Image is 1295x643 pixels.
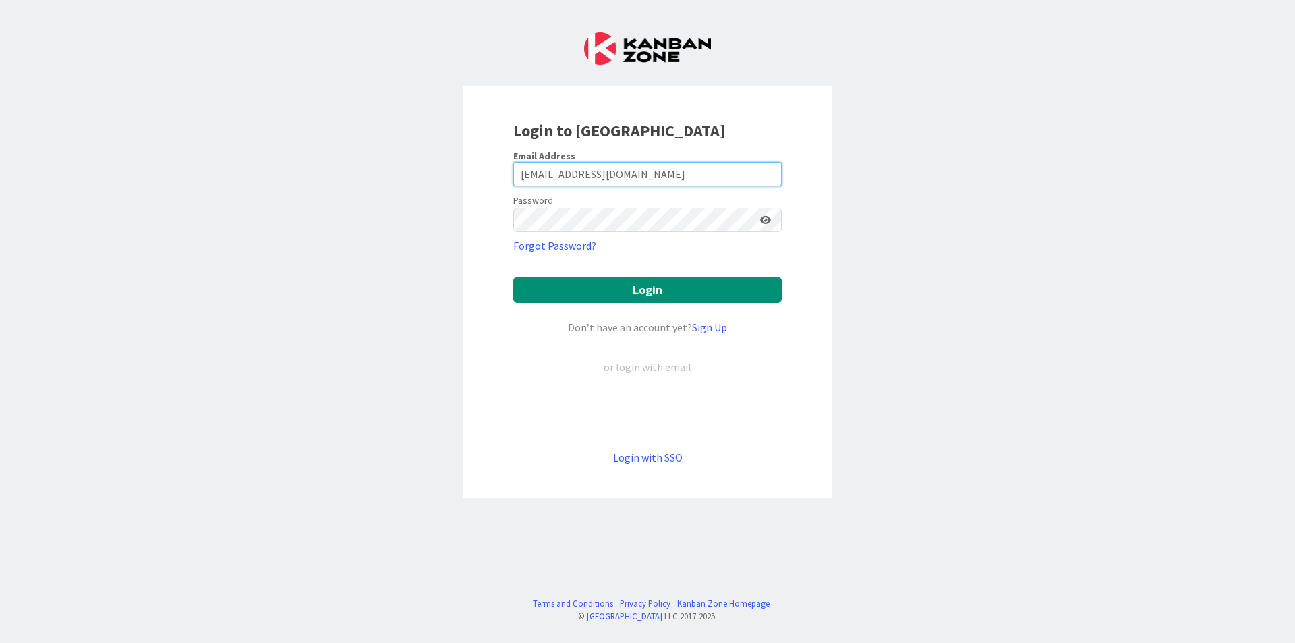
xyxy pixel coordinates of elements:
iframe: Sign in with Google Button [507,397,788,427]
div: © LLC 2017- 2025 . [526,610,770,623]
a: Login with SSO [613,451,683,464]
label: Password [513,194,553,208]
a: [GEOGRAPHIC_DATA] [587,611,662,621]
a: Forgot Password? [513,237,596,254]
a: Kanban Zone Homepage [677,597,770,610]
button: Login [513,277,782,303]
label: Email Address [513,150,575,162]
div: or login with email [600,359,695,375]
div: Don’t have an account yet? [513,319,782,335]
a: Privacy Policy [620,597,670,610]
a: Sign Up [692,320,727,334]
b: Login to [GEOGRAPHIC_DATA] [513,120,726,141]
img: Kanban Zone [584,32,711,65]
a: Terms and Conditions [533,597,613,610]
